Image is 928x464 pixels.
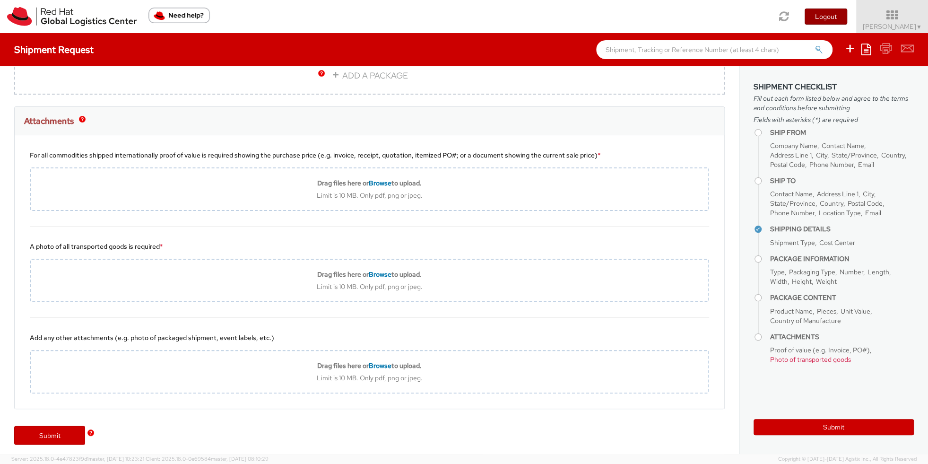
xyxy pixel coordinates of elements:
span: Email [858,160,874,169]
span: Location Type [819,209,861,217]
b: Drag files here or to upload. [317,179,422,187]
h4: Package Information [770,255,914,263]
span: Postal Code [848,199,883,208]
span: Product Name [770,307,813,315]
div: Add any other attachments (e.g. photo of packaged shipment, event labels, etc.) [30,333,709,342]
span: Cost Center [819,238,855,247]
span: Unit Value [841,307,870,315]
input: Shipment, Tracking or Reference Number (at least 4 chars) [596,40,833,59]
span: Server: 2025.18.0-4e47823f9d1 [11,455,144,462]
h4: Attachments [770,333,914,341]
span: Height [792,277,812,286]
b: Drag files here or to upload. [317,361,422,370]
button: Logout [805,9,847,25]
span: Number [840,268,863,276]
span: Packaging Type [789,268,835,276]
span: Weight [816,277,837,286]
div: A photo of all transported goods is required [30,242,709,251]
span: Type [770,268,785,276]
span: Copyright © [DATE]-[DATE] Agistix Inc., All Rights Reserved [778,455,917,463]
img: rh-logistics-00dfa346123c4ec078e1.svg [7,7,137,26]
span: ▼ [916,23,922,31]
h4: Shipping Details [770,226,914,233]
span: Browse [369,361,391,370]
button: Submit [754,419,914,435]
span: Address Line 1 [817,190,859,198]
span: Phone Number [809,160,854,169]
div: For all commodities shipped internationally proof of value is required showing the purchase price... [30,150,709,160]
span: Email [865,209,881,217]
h4: Ship From [770,129,914,136]
span: Width [770,277,788,286]
span: Country [881,151,905,159]
span: Company Name [770,141,817,150]
span: Browse [369,270,391,279]
span: Postal Code [770,160,805,169]
span: Contact Name [770,190,813,198]
span: City [863,190,874,198]
a: Submit [14,426,85,445]
h4: Package Content [770,294,914,301]
span: State/Province [770,199,815,208]
span: Client: 2025.18.0-0e69584 [146,455,269,462]
span: Country [820,199,843,208]
span: Shipment Type [770,238,815,247]
b: Drag files here or to upload. [317,270,422,279]
h3: Attachments [24,116,74,126]
span: Length [867,268,889,276]
span: Browse [369,179,391,187]
div: Limit is 10 MB. Only pdf, png or jpeg. [31,282,708,291]
span: City [816,151,827,159]
a: ADD A PACKAGE [14,57,725,95]
span: Country of Manufacture [770,316,841,325]
span: [PERSON_NAME] [863,22,922,31]
h4: Ship To [770,177,914,184]
span: Contact Name [822,141,864,150]
span: Phone Number [770,209,815,217]
span: master, [DATE] 10:23:21 [88,455,144,462]
div: Limit is 10 MB. Only pdf, png or jpeg. [31,191,708,200]
span: State/Province [832,151,877,159]
div: Limit is 10 MB. Only pdf, png or jpeg. [31,374,708,382]
span: Address Line 1 [770,151,812,159]
span: Fields with asterisks (*) are required [754,115,914,124]
span: master, [DATE] 08:10:29 [211,455,269,462]
button: Need help? [148,8,210,23]
h4: Shipment Request [14,44,94,55]
span: Proof of value (e.g. Invoice, PO#) [770,346,870,354]
span: Fill out each form listed below and agree to the terms and conditions before submitting [754,94,914,113]
span: Photo of transported goods [770,355,851,364]
h3: Shipment Checklist [754,83,914,91]
span: Pieces [817,307,836,315]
